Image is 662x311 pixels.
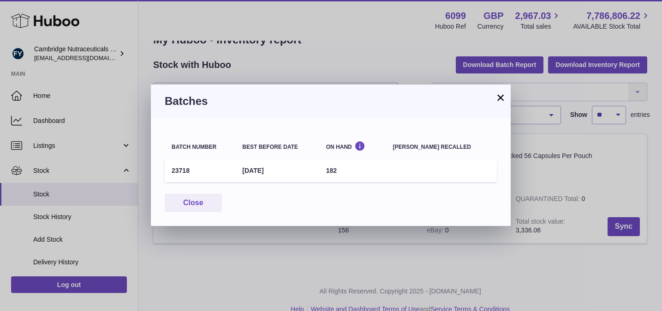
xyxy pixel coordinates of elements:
[326,141,379,150] div: On Hand
[165,194,222,213] button: Close
[242,144,312,150] div: Best before date
[495,92,506,103] button: ×
[393,144,490,150] div: [PERSON_NAME] recalled
[235,159,319,182] td: [DATE]
[165,159,235,182] td: 23718
[172,144,228,150] div: Batch number
[319,159,386,182] td: 182
[165,94,497,109] h3: Batches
